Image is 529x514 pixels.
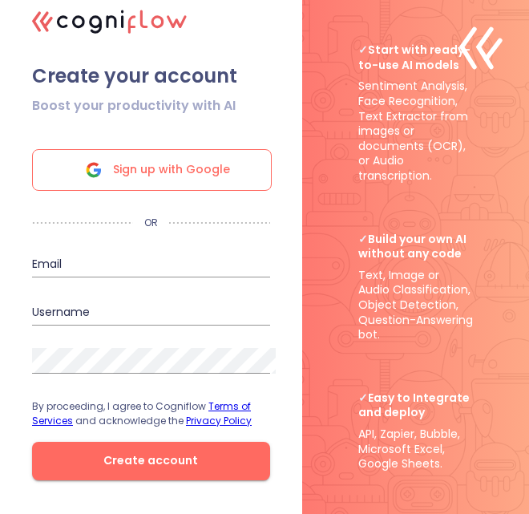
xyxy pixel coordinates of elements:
p: OR [133,217,169,229]
b: ✓ [358,42,368,58]
span: Build your own AI without any code [358,232,473,261]
b: ✓ [358,390,368,406]
span: Create your account [32,64,270,88]
a: Terms of Services [32,399,251,427]
span: Sign up with Google [113,150,230,190]
span: Boost your productivity with AI [32,96,236,115]
b: ✓ [358,231,368,247]
p: Sentiment Analysis, Face Recognition, Text Extractor from images or documents (OCR), or Audio tra... [358,42,473,183]
p: Text, Image or Audio Classification, Object Detection, Question-Answering bot. [358,232,473,342]
span: Easy to Integrate and deploy [358,391,473,420]
a: Privacy Policy [186,414,252,427]
button: Create account [32,442,270,480]
div: Sign up with Google [32,149,272,191]
p: By proceeding, I agree to Cogniflow and acknowledge the [32,399,270,428]
span: Create account [58,451,244,471]
p: API, Zapier, Bubble, Microsoft Excel, Google Sheets. [358,391,473,472]
span: Start with ready-to-use AI models [358,42,473,72]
